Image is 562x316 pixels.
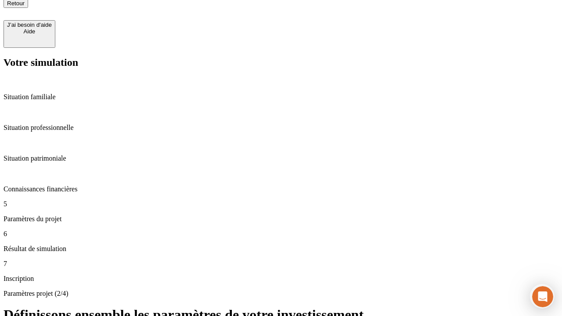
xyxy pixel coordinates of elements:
[4,290,558,298] p: Paramètres projet (2/4)
[4,124,558,132] p: Situation professionnelle
[7,22,52,28] div: J’ai besoin d'aide
[4,154,558,162] p: Situation patrimoniale
[4,245,558,253] p: Résultat de simulation
[4,275,558,283] p: Inscription
[4,57,558,68] h2: Votre simulation
[4,215,558,223] p: Paramètres du projet
[4,20,55,48] button: J’ai besoin d'aideAide
[4,260,558,268] p: 7
[4,185,558,193] p: Connaissances financières
[530,284,555,309] iframe: Intercom live chat discovery launcher
[532,286,553,307] iframe: Intercom live chat
[7,28,52,35] div: Aide
[4,93,558,101] p: Situation familiale
[4,200,558,208] p: 5
[4,230,558,238] p: 6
